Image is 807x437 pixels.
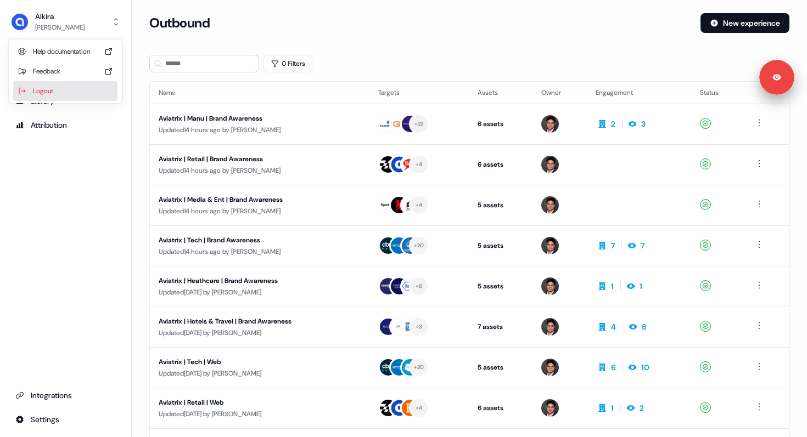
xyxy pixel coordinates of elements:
div: Logout [13,81,117,101]
div: [PERSON_NAME] [35,22,85,33]
div: Alkira [35,11,85,22]
button: Alkira[PERSON_NAME] [9,9,122,35]
div: Help documentation [13,42,117,61]
div: Feedback [13,61,117,81]
div: Alkira[PERSON_NAME] [9,39,122,103]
